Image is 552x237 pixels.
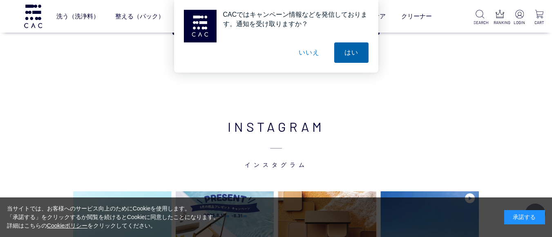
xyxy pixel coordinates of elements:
[288,42,329,63] button: いいえ
[217,10,369,29] div: CACではキャンペーン情報などを発信しております。通知を受け取りますか？
[184,10,217,42] img: notification icon
[47,222,88,229] a: Cookieポリシー
[7,204,219,230] div: 当サイトでは、お客様へのサービス向上のためにCookieを使用します。 「承諾する」をクリックするか閲覧を続けるとCookieに同意したことになります。 詳細はこちらの をクリックしてください。
[504,210,545,224] div: 承諾する
[69,136,483,169] span: インスタグラム
[69,117,483,169] h2: INSTAGRAM
[334,42,369,63] button: はい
